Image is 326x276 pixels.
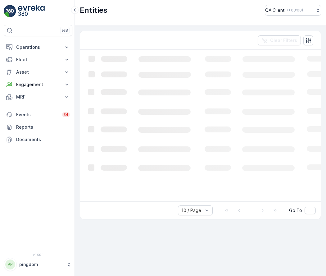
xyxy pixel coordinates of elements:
[270,37,297,44] p: Clear Filters
[16,57,60,63] p: Fleet
[4,53,72,66] button: Fleet
[4,41,72,53] button: Operations
[265,7,285,13] p: QA Client
[16,112,58,118] p: Events
[4,66,72,78] button: Asset
[4,5,16,17] img: logo
[63,112,69,117] p: 34
[16,136,70,143] p: Documents
[4,121,72,133] a: Reports
[18,5,45,17] img: logo_light-DOdMpM7g.png
[258,35,301,45] button: Clear Filters
[287,8,303,13] p: ( +03:00 )
[5,260,15,269] div: PP
[16,69,60,75] p: Asset
[4,78,72,91] button: Engagement
[80,5,107,15] p: Entities
[62,28,68,33] p: ⌘B
[16,44,60,50] p: Operations
[4,133,72,146] a: Documents
[16,124,70,130] p: Reports
[265,5,321,16] button: QA Client(+03:00)
[16,81,60,88] p: Engagement
[4,253,72,257] span: v 1.50.1
[16,94,60,100] p: MRF
[4,91,72,103] button: MRF
[4,258,72,271] button: PPpingdom
[19,261,64,268] p: pingdom
[289,207,302,214] span: Go To
[4,108,72,121] a: Events34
